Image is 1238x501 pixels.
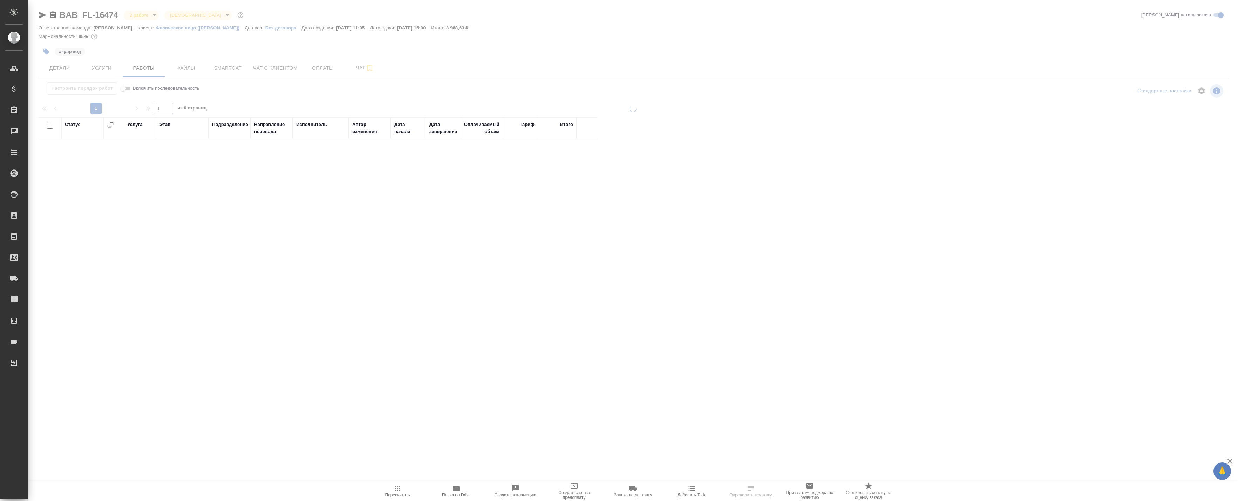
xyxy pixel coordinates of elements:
button: 🙏 [1213,462,1231,480]
button: Сгруппировать [107,121,114,128]
div: Автор изменения [352,121,387,135]
div: Дата завершения [429,121,457,135]
div: Итого [560,121,573,128]
span: 🙏 [1216,464,1228,479]
div: Оплачиваемый объем [464,121,499,135]
div: Направление перевода [254,121,289,135]
div: Статус [65,121,81,128]
div: Тариф [519,121,535,128]
div: Дата начала [394,121,422,135]
div: Этап [159,121,170,128]
div: Подразделение [212,121,248,128]
div: Услуга [127,121,142,128]
div: Исполнитель [296,121,327,128]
